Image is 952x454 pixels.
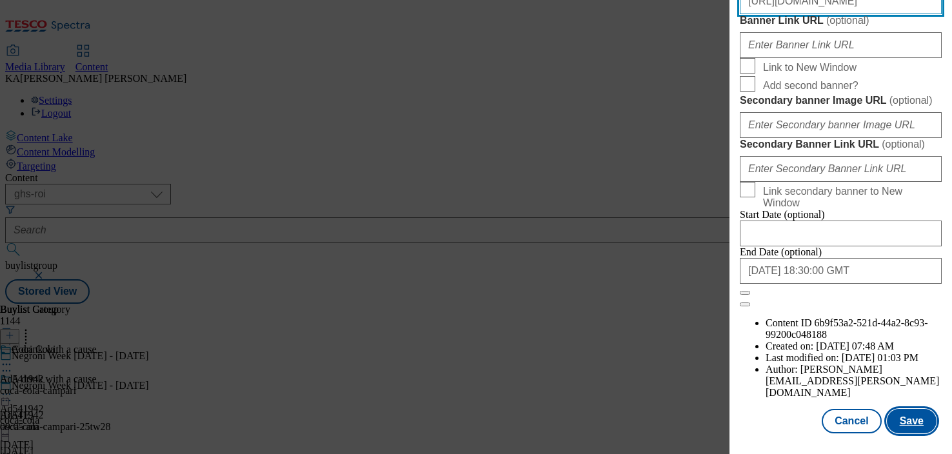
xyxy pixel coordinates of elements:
input: Enter Secondary banner Image URL [740,112,942,138]
input: Enter Banner Link URL [740,32,942,58]
span: Link secondary banner to New Window [763,186,937,209]
input: Enter Date [740,258,942,284]
span: ( optional ) [826,15,869,26]
span: [DATE] 07:48 AM [816,340,894,351]
button: Cancel [822,409,881,433]
li: Author: [766,364,942,399]
span: 6b9f53a2-521d-44a2-8c93-99200c048188 [766,317,928,340]
li: Created on: [766,340,942,352]
span: [PERSON_NAME][EMAIL_ADDRESS][PERSON_NAME][DOMAIN_NAME] [766,364,939,398]
li: Content ID [766,317,942,340]
li: Last modified on: [766,352,942,364]
span: Start Date (optional) [740,209,825,220]
span: Link to New Window [763,62,857,74]
label: Secondary Banner Link URL [740,138,942,151]
span: Add second banner? [763,80,858,92]
button: Close [740,291,750,295]
label: Banner Link URL [740,14,942,27]
button: Save [887,409,937,433]
span: End Date (optional) [740,246,822,257]
label: Secondary banner Image URL [740,94,942,107]
input: Enter Secondary Banner Link URL [740,156,942,182]
span: ( optional ) [889,95,933,106]
span: ( optional ) [882,139,925,150]
span: [DATE] 01:03 PM [842,352,918,363]
input: Enter Date [740,221,942,246]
